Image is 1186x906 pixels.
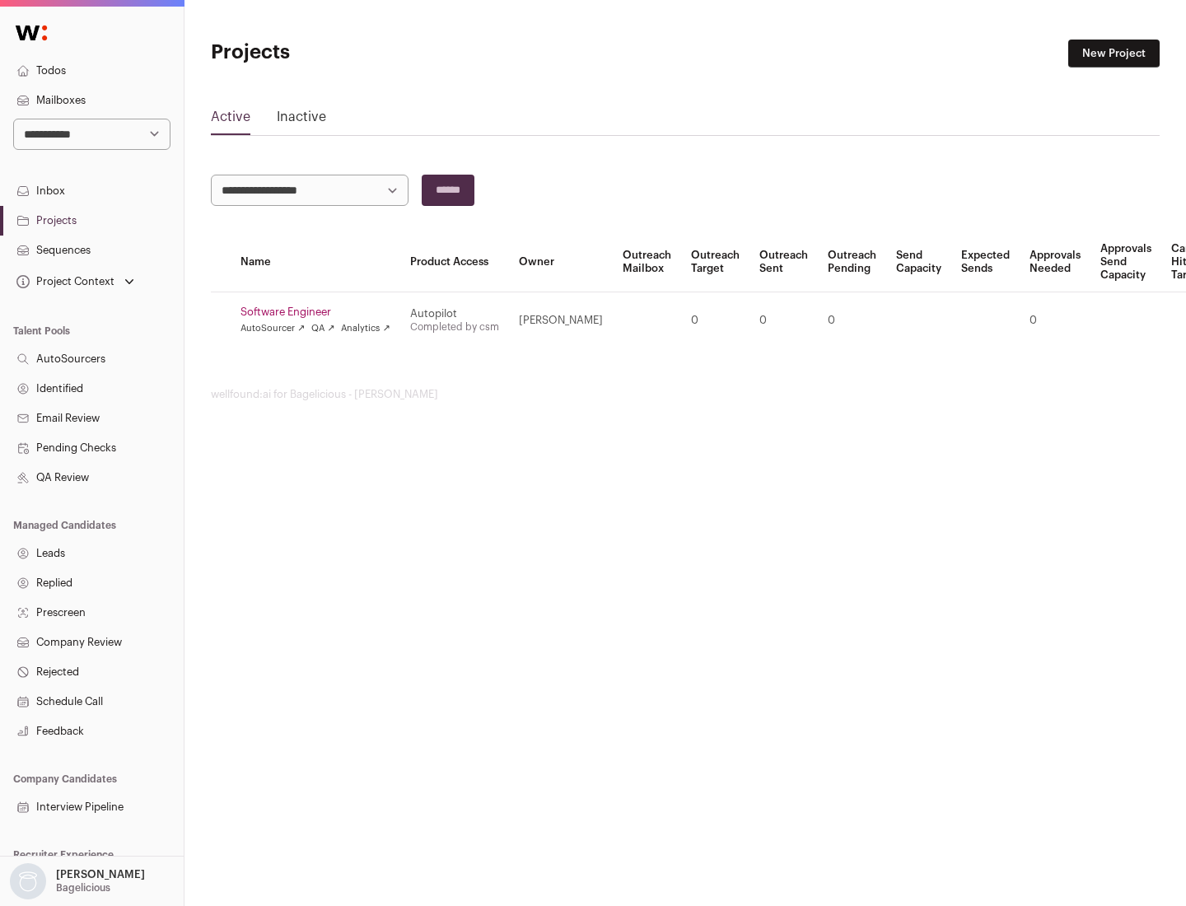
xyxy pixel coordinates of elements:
[7,863,148,899] button: Open dropdown
[1068,40,1160,68] a: New Project
[951,232,1020,292] th: Expected Sends
[231,232,400,292] th: Name
[410,307,499,320] div: Autopilot
[56,868,145,881] p: [PERSON_NAME]
[1020,232,1090,292] th: Approvals Needed
[341,322,390,335] a: Analytics ↗
[211,40,527,66] h1: Projects
[818,292,886,349] td: 0
[509,232,613,292] th: Owner
[410,322,499,332] a: Completed by csm
[211,388,1160,401] footer: wellfound:ai for Bagelicious - [PERSON_NAME]
[240,322,305,335] a: AutoSourcer ↗
[886,232,951,292] th: Send Capacity
[13,275,114,288] div: Project Context
[7,16,56,49] img: Wellfound
[400,232,509,292] th: Product Access
[1090,232,1161,292] th: Approvals Send Capacity
[13,270,138,293] button: Open dropdown
[1020,292,1090,349] td: 0
[311,322,334,335] a: QA ↗
[240,306,390,319] a: Software Engineer
[681,232,749,292] th: Outreach Target
[509,292,613,349] td: [PERSON_NAME]
[749,292,818,349] td: 0
[613,232,681,292] th: Outreach Mailbox
[818,232,886,292] th: Outreach Pending
[56,881,110,894] p: Bagelicious
[277,107,326,133] a: Inactive
[10,863,46,899] img: nopic.png
[749,232,818,292] th: Outreach Sent
[681,292,749,349] td: 0
[211,107,250,133] a: Active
